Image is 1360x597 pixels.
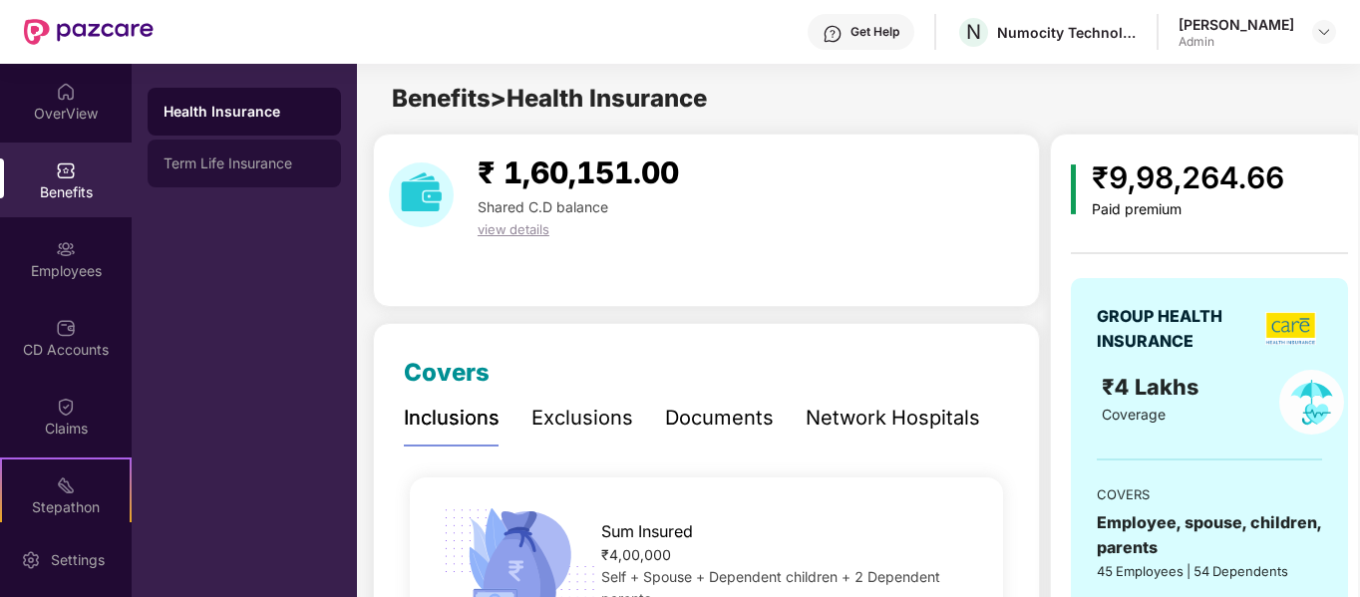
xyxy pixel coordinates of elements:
div: Health Insurance [164,102,325,122]
div: Admin [1179,34,1294,50]
div: 45 Employees | 54 Dependents [1097,561,1322,581]
div: Exclusions [531,403,633,434]
div: Settings [45,550,111,570]
img: svg+xml;base64,PHN2ZyBpZD0iSGVscC0zMngzMiIgeG1sbnM9Imh0dHA6Ly93d3cudzMub3JnLzIwMDAvc3ZnIiB3aWR0aD... [823,24,843,44]
img: svg+xml;base64,PHN2ZyBpZD0iQ0RfQWNjb3VudHMiIGRhdGEtbmFtZT0iQ0QgQWNjb3VudHMiIHhtbG5zPSJodHRwOi8vd3... [56,318,76,338]
div: Network Hospitals [806,403,980,434]
img: svg+xml;base64,PHN2ZyBpZD0iRW1wbG95ZWVzIiB4bWxucz0iaHR0cDovL3d3dy53My5vcmcvMjAwMC9zdmciIHdpZHRoPS... [56,239,76,259]
img: svg+xml;base64,PHN2ZyBpZD0iRHJvcGRvd24tMzJ4MzIiIHhtbG5zPSJodHRwOi8vd3d3LnczLm9yZy8yMDAwL3N2ZyIgd2... [1316,24,1332,40]
div: ₹4,00,000 [601,544,976,566]
div: Employee, spouse, children, parents [1097,510,1322,560]
span: view details [478,221,549,237]
img: svg+xml;base64,PHN2ZyBpZD0iSG9tZSIgeG1sbnM9Imh0dHA6Ly93d3cudzMub3JnLzIwMDAvc3ZnIiB3aWR0aD0iMjAiIG... [56,82,76,102]
div: Paid premium [1092,201,1284,218]
span: Shared C.D balance [478,198,608,215]
span: ₹ 1,60,151.00 [478,154,679,190]
div: [PERSON_NAME] [1179,15,1294,34]
div: Term Life Insurance [164,155,325,171]
div: COVERS [1097,484,1322,504]
img: svg+xml;base64,PHN2ZyBpZD0iQmVuZWZpdHMiIHhtbG5zPSJodHRwOi8vd3d3LnczLm9yZy8yMDAwL3N2ZyIgd2lkdGg9Ij... [56,160,76,180]
img: insurerLogo [1265,312,1316,345]
div: Inclusions [404,403,500,434]
img: svg+xml;base64,PHN2ZyB4bWxucz0iaHR0cDovL3d3dy53My5vcmcvMjAwMC9zdmciIHdpZHRoPSIyMSIgaGVpZ2h0PSIyMC... [56,475,76,495]
img: policyIcon [1279,370,1344,435]
span: N [966,20,981,44]
span: Covers [404,358,490,387]
img: icon [1071,164,1076,214]
span: Sum Insured [601,519,693,544]
div: Documents [665,403,774,434]
div: GROUP HEALTH INSURANCE [1097,304,1258,354]
div: Stepathon [2,497,130,517]
span: Coverage [1102,406,1166,423]
img: svg+xml;base64,PHN2ZyBpZD0iU2V0dGluZy0yMHgyMCIgeG1sbnM9Imh0dHA6Ly93d3cudzMub3JnLzIwMDAvc3ZnIiB3aW... [21,550,41,570]
span: ₹4 Lakhs [1102,374,1204,400]
img: New Pazcare Logo [24,19,154,45]
img: svg+xml;base64,PHN2ZyBpZD0iQ2xhaW0iIHhtbG5zPSJodHRwOi8vd3d3LnczLm9yZy8yMDAwL3N2ZyIgd2lkdGg9IjIwIi... [56,397,76,417]
span: Benefits > Health Insurance [392,84,707,113]
div: Get Help [850,24,899,40]
img: download [389,162,454,227]
div: Numocity Technologies Private Limited [997,23,1137,42]
div: ₹9,98,264.66 [1092,154,1284,201]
